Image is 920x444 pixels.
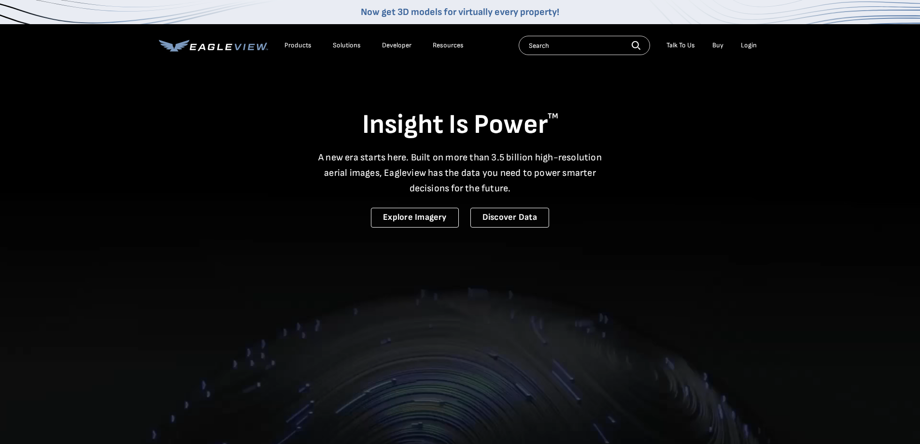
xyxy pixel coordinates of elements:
a: Buy [712,41,723,50]
input: Search [519,36,650,55]
div: Login [741,41,757,50]
a: Explore Imagery [371,208,459,228]
div: Products [284,41,311,50]
a: Now get 3D models for virtually every property! [361,6,559,18]
sup: TM [548,112,558,121]
p: A new era starts here. Built on more than 3.5 billion high-resolution aerial images, Eagleview ha... [312,150,608,196]
div: Solutions [333,41,361,50]
h1: Insight Is Power [159,108,762,142]
div: Talk To Us [666,41,695,50]
a: Discover Data [470,208,549,228]
a: Developer [382,41,411,50]
div: Resources [433,41,464,50]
